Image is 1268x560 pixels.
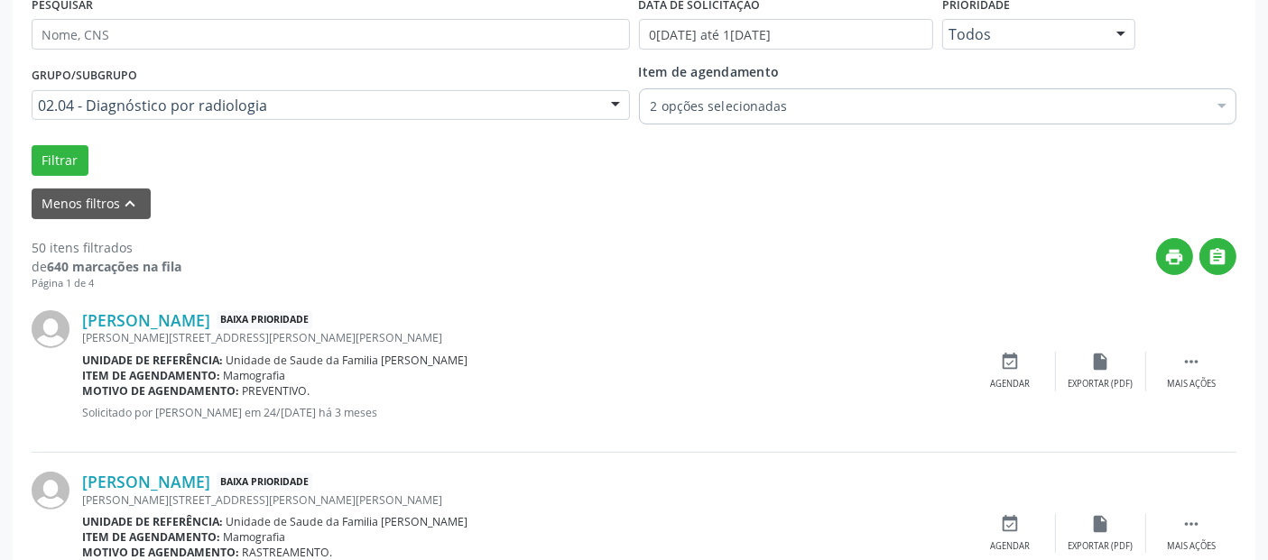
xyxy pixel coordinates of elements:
i: keyboard_arrow_up [121,194,141,214]
div: Agendar [991,378,1031,390]
b: Unidade de referência: [82,514,223,529]
input: Nome, CNS [32,19,630,50]
i: insert_drive_file [1091,514,1111,534]
i: insert_drive_file [1091,352,1111,372]
span: 2 opções selecionadas [651,97,1208,115]
a: [PERSON_NAME] [82,310,210,330]
label: Grupo/Subgrupo [32,62,137,90]
span: Item de agendamento [639,63,780,80]
div: 50 itens filtrados [32,238,181,257]
i: print [1165,247,1185,267]
button: Menos filtroskeyboard_arrow_up [32,188,151,220]
span: PREVENTIVO. [243,383,310,399]
span: Baixa Prioridade [217,473,312,491]
i: event_available [1001,514,1021,534]
span: Mamografia [224,529,286,545]
b: Motivo de agendamento: [82,383,239,399]
b: Item de agendamento: [82,529,220,545]
a: [PERSON_NAME] [82,472,210,491]
div: Exportar (PDF) [1069,378,1134,390]
i:  [1181,514,1201,534]
div: Agendar [991,540,1031,553]
span: Mamografia [224,368,286,383]
div: Página 1 de 4 [32,276,181,291]
b: Item de agendamento: [82,368,220,383]
img: img [32,472,69,510]
button:  [1199,238,1236,275]
button: print [1156,238,1193,275]
div: Mais ações [1167,378,1216,390]
div: Exportar (PDF) [1069,540,1134,553]
span: Baixa Prioridade [217,311,312,330]
input: Selecione um intervalo [639,19,933,50]
button: Filtrar [32,145,88,176]
img: img [32,310,69,348]
i: event_available [1001,352,1021,372]
i:  [1208,247,1228,267]
div: [PERSON_NAME][STREET_ADDRESS][PERSON_NAME][PERSON_NAME] [82,492,966,508]
div: Mais ações [1167,540,1216,553]
p: Solicitado por [PERSON_NAME] em 24/[DATE] há 3 meses [82,405,966,420]
span: Unidade de Saude da Familia [PERSON_NAME] [227,353,468,368]
span: Unidade de Saude da Familia [PERSON_NAME] [227,514,468,529]
span: Todos [949,25,1098,43]
b: Unidade de referência: [82,353,223,368]
div: de [32,257,181,276]
i:  [1181,352,1201,372]
span: RASTREAMENTO. [243,545,333,560]
div: [PERSON_NAME][STREET_ADDRESS][PERSON_NAME][PERSON_NAME] [82,330,966,345]
b: Motivo de agendamento: [82,545,239,560]
strong: 640 marcações na fila [47,258,181,275]
span: 02.04 - Diagnóstico por radiologia [38,96,593,115]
